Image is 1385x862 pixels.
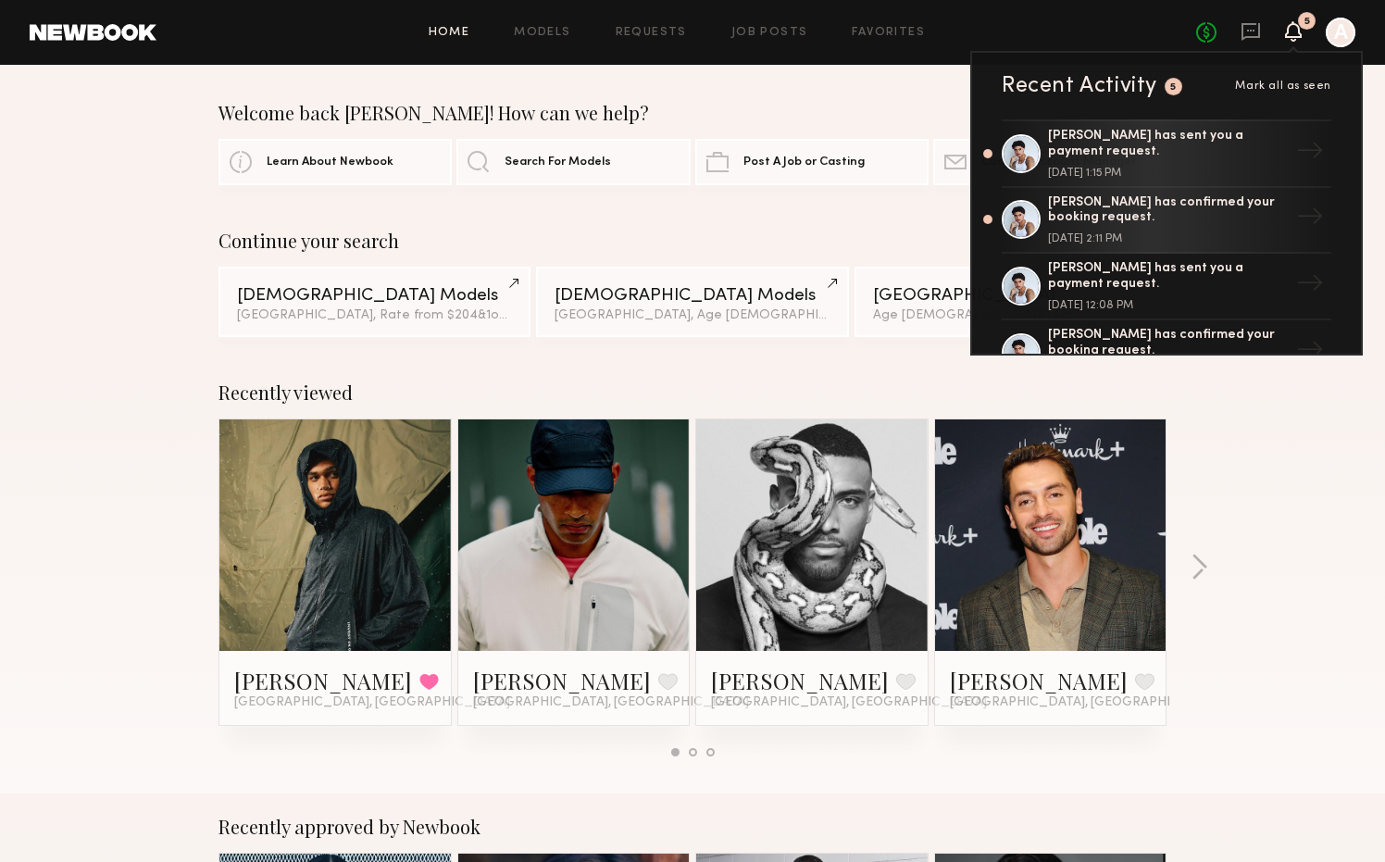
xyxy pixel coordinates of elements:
[237,309,512,322] div: [GEOGRAPHIC_DATA], Rate from $204
[1048,300,1289,311] div: [DATE] 12:08 PM
[555,287,830,305] div: [DEMOGRAPHIC_DATA] Models
[1326,18,1355,47] a: A
[234,695,510,710] span: [GEOGRAPHIC_DATA], [GEOGRAPHIC_DATA]
[473,666,651,695] a: [PERSON_NAME]
[237,287,512,305] div: [DEMOGRAPHIC_DATA] Models
[695,139,929,185] a: Post A Job or Casting
[218,102,1167,124] div: Welcome back [PERSON_NAME]! How can we help?
[218,139,452,185] a: Learn About Newbook
[855,267,1167,337] a: [GEOGRAPHIC_DATA]Age [DEMOGRAPHIC_DATA] y.o.
[616,27,687,39] a: Requests
[473,695,749,710] span: [GEOGRAPHIC_DATA], [GEOGRAPHIC_DATA]
[514,27,570,39] a: Models
[478,309,557,321] span: & 1 other filter
[743,156,865,169] span: Post A Job or Casting
[711,666,889,695] a: [PERSON_NAME]
[536,267,848,337] a: [DEMOGRAPHIC_DATA] Models[GEOGRAPHIC_DATA], Age [DEMOGRAPHIC_DATA] y.o.
[1289,195,1331,244] div: →
[1048,233,1289,244] div: [DATE] 2:11 PM
[852,27,925,39] a: Favorites
[267,156,393,169] span: Learn About Newbook
[1002,75,1157,97] div: Recent Activity
[1048,195,1289,227] div: [PERSON_NAME] has confirmed your booking request.
[1289,130,1331,178] div: →
[1289,329,1331,377] div: →
[555,309,830,322] div: [GEOGRAPHIC_DATA], Age [DEMOGRAPHIC_DATA] y.o.
[1235,81,1331,92] span: Mark all as seen
[1002,254,1331,320] a: [PERSON_NAME] has sent you a payment request.[DATE] 12:08 PM→
[1170,82,1177,93] div: 5
[950,695,1226,710] span: [GEOGRAPHIC_DATA], [GEOGRAPHIC_DATA]
[1002,188,1331,255] a: [PERSON_NAME] has confirmed your booking request.[DATE] 2:11 PM→
[1048,261,1289,293] div: [PERSON_NAME] has sent you a payment request.
[873,287,1148,305] div: [GEOGRAPHIC_DATA]
[1304,17,1310,27] div: 5
[1048,168,1289,179] div: [DATE] 1:15 PM
[711,695,987,710] span: [GEOGRAPHIC_DATA], [GEOGRAPHIC_DATA]
[933,139,1167,185] a: Contact Account Manager
[234,666,412,695] a: [PERSON_NAME]
[1002,320,1331,387] a: [PERSON_NAME] has confirmed your booking request.→
[218,381,1167,404] div: Recently viewed
[1002,119,1331,188] a: [PERSON_NAME] has sent you a payment request.[DATE] 1:15 PM→
[873,309,1148,322] div: Age [DEMOGRAPHIC_DATA] y.o.
[218,230,1167,252] div: Continue your search
[1289,262,1331,310] div: →
[1048,328,1289,359] div: [PERSON_NAME] has confirmed your booking request.
[731,27,808,39] a: Job Posts
[218,816,1167,838] div: Recently approved by Newbook
[456,139,690,185] a: Search For Models
[1048,129,1289,160] div: [PERSON_NAME] has sent you a payment request.
[218,267,530,337] a: [DEMOGRAPHIC_DATA] Models[GEOGRAPHIC_DATA], Rate from $204&1other filter
[505,156,611,169] span: Search For Models
[950,666,1128,695] a: [PERSON_NAME]
[429,27,470,39] a: Home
